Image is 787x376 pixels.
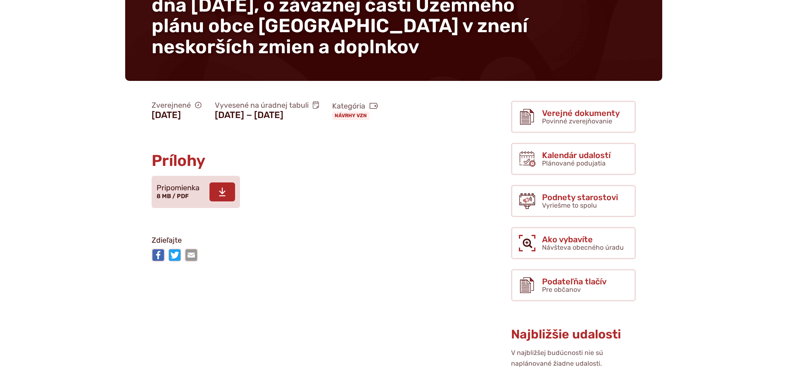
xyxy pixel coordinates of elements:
span: Podnety starostovi [542,193,618,202]
a: Kalendár udalostí Plánované podujatia [511,143,636,175]
span: Podateľňa tlačív [542,277,606,286]
span: Povinné zverejňovanie [542,117,612,125]
a: Verejné dokumenty Povinné zverejňovanie [511,101,636,133]
h3: Najbližšie udalosti [511,328,636,341]
span: Vyvesené na úradnej tabuli [215,101,319,110]
span: Pripomienka [157,184,200,192]
a: Podateľňa tlačív Pre občanov [511,269,636,301]
span: Pre občanov [542,286,581,293]
span: Zverejnené [152,101,202,110]
a: Pripomienka 8 MB / PDF [152,176,240,208]
img: Zdieľať na Twitteri [168,248,181,262]
span: Vyriešme to spolu [542,201,597,209]
span: 8 MB / PDF [157,193,189,200]
span: Plánované podujatia [542,159,606,167]
span: Verejné dokumenty [542,109,620,118]
figcaption: [DATE] [152,110,202,121]
a: Podnety starostovi Vyriešme to spolu [511,185,636,217]
img: Zdieľať e-mailom [185,248,198,262]
p: V najbližšej budúcnosti nie sú naplánované žiadne udalosti. [511,348,636,369]
img: Zdieľať na Facebooku [152,248,165,262]
a: Ako vybavíte Návšteva obecného úradu [511,227,636,259]
span: Ako vybavíte [542,235,624,244]
figcaption: [DATE] − [DATE] [215,110,319,121]
span: Návšteva obecného úradu [542,244,624,251]
a: Návrhy VZN [332,111,369,120]
h2: Prílohy [152,152,445,170]
p: Zdieľajte [152,234,445,247]
span: Kalendár udalostí [542,151,611,160]
span: Kategória [332,102,378,111]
